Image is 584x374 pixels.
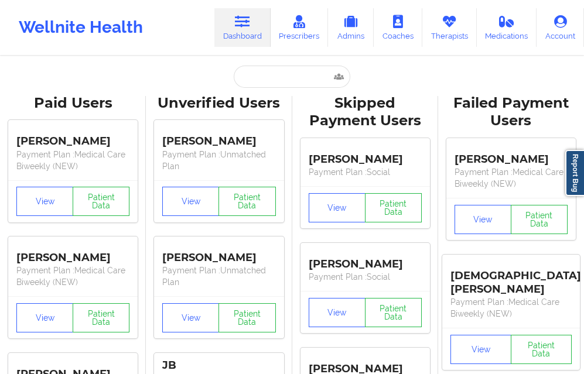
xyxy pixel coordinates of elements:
[309,249,422,271] div: [PERSON_NAME]
[162,126,275,149] div: [PERSON_NAME]
[73,187,129,216] button: Patient Data
[365,298,422,327] button: Patient Data
[328,8,374,47] a: Admins
[450,335,511,364] button: View
[214,8,271,47] a: Dashboard
[537,8,584,47] a: Account
[154,94,284,112] div: Unverified Users
[73,303,129,332] button: Patient Data
[162,187,219,216] button: View
[309,271,422,283] p: Payment Plan : Social
[450,260,572,296] div: [DEMOGRAPHIC_DATA][PERSON_NAME]
[455,166,568,190] p: Payment Plan : Medical Care Biweekly (NEW)
[374,8,422,47] a: Coaches
[218,303,275,332] button: Patient Data
[218,187,275,216] button: Patient Data
[162,265,275,288] p: Payment Plan : Unmatched Plan
[16,187,73,216] button: View
[309,144,422,166] div: [PERSON_NAME]
[309,298,366,327] button: View
[16,265,129,288] p: Payment Plan : Medical Care Biweekly (NEW)
[455,144,568,166] div: [PERSON_NAME]
[16,242,129,265] div: [PERSON_NAME]
[477,8,537,47] a: Medications
[511,205,568,234] button: Patient Data
[309,166,422,178] p: Payment Plan : Social
[162,359,275,372] div: JB
[162,303,219,332] button: View
[446,94,576,131] div: Failed Payment Users
[565,150,584,196] a: Report Bug
[8,94,138,112] div: Paid Users
[365,193,422,222] button: Patient Data
[271,8,329,47] a: Prescribers
[511,335,572,364] button: Patient Data
[300,94,430,131] div: Skipped Payment Users
[162,242,275,265] div: [PERSON_NAME]
[162,149,275,172] p: Payment Plan : Unmatched Plan
[16,149,129,172] p: Payment Plan : Medical Care Biweekly (NEW)
[16,126,129,149] div: [PERSON_NAME]
[422,8,477,47] a: Therapists
[16,303,73,332] button: View
[309,193,366,222] button: View
[455,205,511,234] button: View
[450,296,572,320] p: Payment Plan : Medical Care Biweekly (NEW)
